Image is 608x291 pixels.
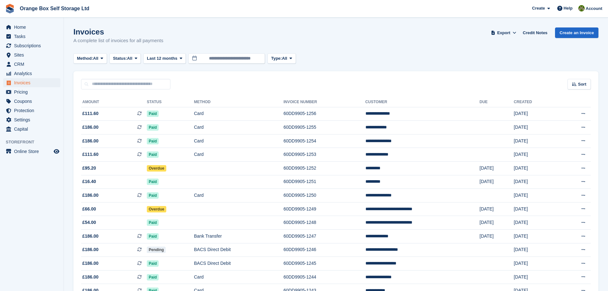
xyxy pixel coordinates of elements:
td: [DATE] [480,230,514,243]
td: 60DD9905-1253 [283,148,365,162]
span: £186.00 [82,246,99,253]
td: 60DD9905-1256 [283,107,365,121]
span: £186.00 [82,138,99,144]
th: Invoice Number [283,97,365,107]
span: Paid [147,124,159,131]
a: Credit Notes [520,27,550,38]
td: [DATE] [514,175,558,189]
button: Method: All [73,53,107,64]
span: Pending [147,247,166,253]
span: Paid [147,138,159,144]
td: 60DD9905-1250 [283,189,365,203]
td: Card [194,134,283,148]
td: Card [194,189,283,203]
td: Card [194,107,283,121]
td: [DATE] [514,243,558,257]
span: £16.40 [82,178,96,185]
td: 60DD9905-1249 [283,202,365,216]
td: [DATE] [514,107,558,121]
span: All [93,55,99,62]
span: Type: [271,55,282,62]
span: £111.60 [82,151,99,158]
span: £186.00 [82,124,99,131]
button: Status: All [109,53,141,64]
td: Bank Transfer [194,230,283,243]
span: £111.60 [82,110,99,117]
td: 60DD9905-1251 [283,175,365,189]
span: Overdue [147,206,166,212]
span: Help [564,5,573,11]
th: Due [480,97,514,107]
td: 60DD9905-1247 [283,230,365,243]
span: £186.00 [82,192,99,199]
span: Last 12 months [147,55,177,62]
td: [DATE] [514,189,558,203]
span: Online Store [14,147,52,156]
td: 60DD9905-1246 [283,243,365,257]
span: Coupons [14,97,52,106]
td: BACS Direct Debit [194,257,283,271]
span: CRM [14,60,52,69]
td: [DATE] [514,202,558,216]
span: Paid [147,111,159,117]
span: Storefront [6,139,64,145]
span: Sort [578,81,586,88]
td: [DATE] [514,121,558,134]
td: BACS Direct Debit [194,243,283,257]
td: Card [194,270,283,284]
td: [DATE] [480,202,514,216]
span: Account [586,5,602,12]
td: [DATE] [514,162,558,175]
span: Analytics [14,69,52,78]
span: £186.00 [82,274,99,280]
th: Customer [365,97,480,107]
td: [DATE] [514,230,558,243]
span: All [127,55,132,62]
td: 60DD9905-1254 [283,134,365,148]
span: Pricing [14,88,52,96]
th: Status [147,97,194,107]
span: Paid [147,274,159,280]
a: menu [3,97,60,106]
td: [DATE] [514,134,558,148]
a: menu [3,88,60,96]
a: menu [3,115,60,124]
a: Create an Invoice [555,27,598,38]
p: A complete list of invoices for all payments [73,37,163,44]
span: Sites [14,50,52,59]
td: [DATE] [514,270,558,284]
span: £66.00 [82,206,96,212]
span: Paid [147,151,159,158]
td: 60DD9905-1252 [283,162,365,175]
a: menu [3,69,60,78]
span: Status: [113,55,127,62]
a: menu [3,60,60,69]
a: menu [3,147,60,156]
td: [DATE] [480,216,514,230]
td: 60DD9905-1255 [283,121,365,134]
th: Amount [81,97,147,107]
td: [DATE] [514,216,558,230]
span: Method: [77,55,93,62]
td: [DATE] [514,148,558,162]
a: Preview store [53,148,60,155]
a: menu [3,78,60,87]
span: Paid [147,179,159,185]
a: menu [3,23,60,32]
span: £186.00 [82,260,99,267]
button: Export [490,27,518,38]
button: Last 12 months [143,53,186,64]
span: £54.00 [82,219,96,226]
a: Orange Box Self Storage Ltd [17,3,92,14]
th: Method [194,97,283,107]
span: Tasks [14,32,52,41]
img: stora-icon-8386f47178a22dfd0bd8f6a31ec36ba5ce8667c1dd55bd0f319d3a0aa187defe.svg [5,4,15,13]
h1: Invoices [73,27,163,36]
a: menu [3,125,60,134]
span: Export [497,30,510,36]
span: All [282,55,287,62]
span: £186.00 [82,233,99,240]
td: [DATE] [480,175,514,189]
a: menu [3,106,60,115]
span: Invoices [14,78,52,87]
